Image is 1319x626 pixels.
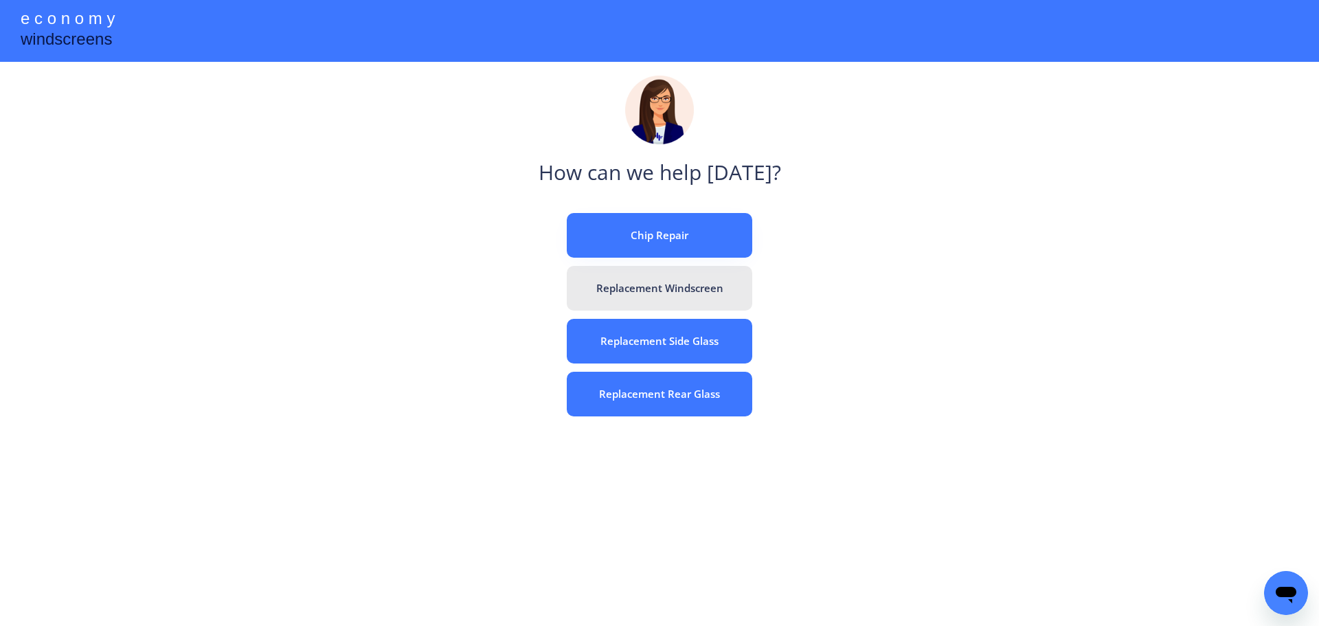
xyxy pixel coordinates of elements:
div: windscreens [21,27,112,54]
button: Replacement Windscreen [567,266,752,311]
button: Replacement Rear Glass [567,372,752,416]
button: Chip Repair [567,213,752,258]
img: madeline.png [625,76,694,144]
iframe: Button to launch messaging window [1264,571,1308,615]
div: e c o n o m y [21,7,115,33]
button: Replacement Side Glass [567,319,752,364]
div: How can we help [DATE]? [539,158,781,189]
